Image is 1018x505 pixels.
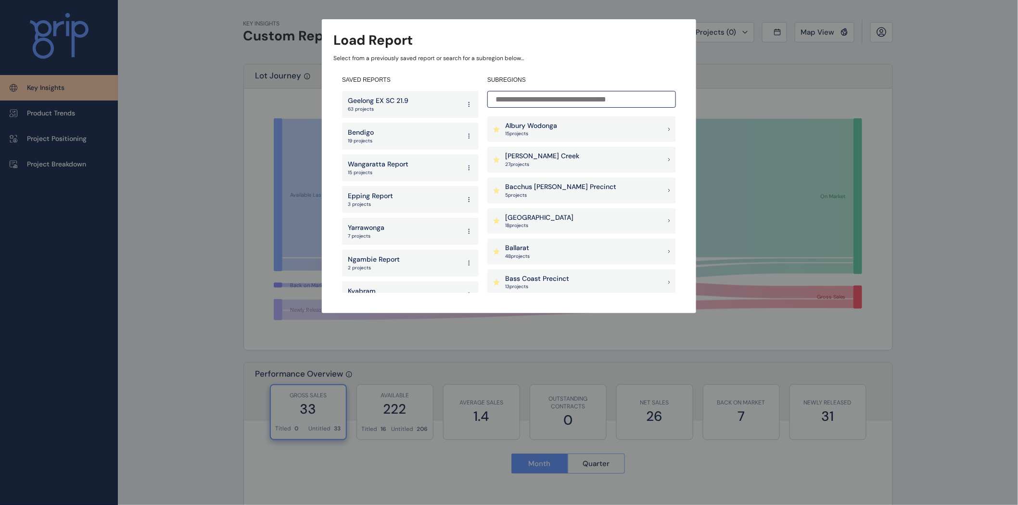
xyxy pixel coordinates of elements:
[348,223,384,233] p: Yarrawonga
[505,243,530,253] p: Ballarat
[348,191,393,201] p: Epping Report
[348,96,408,106] p: Geelong EX SC 21.9
[348,106,408,113] p: 63 projects
[487,76,676,84] h4: SUBREGIONS
[348,287,376,296] p: Kyabram
[333,31,413,50] h3: Load Report
[348,128,374,138] p: Bendigo
[348,160,408,169] p: Wangaratta Report
[505,151,579,161] p: [PERSON_NAME] Creek
[342,76,479,84] h4: SAVED REPORTS
[333,54,685,63] p: Select from a previously saved report or search for a subregion below...
[505,222,573,229] p: 18 project s
[348,255,400,265] p: Ngambie Report
[505,283,569,290] p: 13 project s
[348,138,374,144] p: 19 projects
[348,201,393,208] p: 3 projects
[505,182,616,192] p: Bacchus [PERSON_NAME] Precinct
[505,161,579,168] p: 27 project s
[348,169,408,176] p: 15 projects
[348,265,400,271] p: 2 projects
[505,274,569,284] p: Bass Coast Precinct
[505,192,616,199] p: 5 project s
[505,253,530,260] p: 48 project s
[348,233,384,240] p: 7 projects
[505,213,573,223] p: [GEOGRAPHIC_DATA]
[505,121,557,131] p: Albury Wodonga
[505,130,557,137] p: 15 project s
